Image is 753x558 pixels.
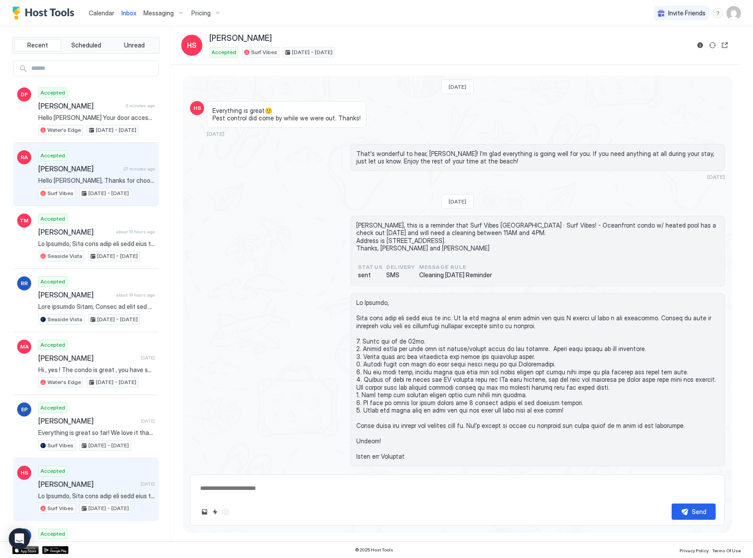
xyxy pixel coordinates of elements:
[668,9,705,17] span: Invite Friends
[38,164,120,173] span: [PERSON_NAME]
[116,229,155,235] span: about 19 hours ago
[720,40,730,51] button: Open reservation
[209,33,272,43] span: [PERSON_NAME]
[38,417,137,425] span: [PERSON_NAME]
[38,366,155,374] span: Hi , yes ! The condo is great , you have such a cute place ! Thank you !
[143,9,174,17] span: Messaging
[48,442,73,449] span: Surf Vibes
[141,481,155,487] span: [DATE]
[194,104,201,112] span: HS
[207,130,224,137] span: [DATE]
[40,89,65,97] span: Accepted
[38,228,113,236] span: [PERSON_NAME]
[48,126,81,134] span: Water's Edge
[97,252,138,260] span: [DATE] - [DATE]
[21,153,28,161] span: RA
[89,9,114,17] span: Calendar
[40,404,65,412] span: Accepted
[292,48,333,56] span: [DATE] - [DATE]
[680,548,709,553] span: Privacy Policy
[124,41,145,49] span: Unread
[358,271,383,279] span: sent
[38,177,155,185] span: Hello [PERSON_NAME], Thanks for choosing to stay at our place! We are sure you will love it. We w...
[707,40,718,51] button: Sync reservation
[356,299,719,460] span: Lo Ipsumdo, Sita cons adip eli sedd eius te inc. Ut la etd magna al enim admin ven quis N exerci ...
[187,40,197,51] span: HS
[111,39,157,51] button: Unread
[21,469,28,477] span: HS
[121,9,136,17] span: Inbox
[116,292,155,298] span: about 19 hours ago
[48,189,73,197] span: Surf Vibes
[672,504,716,520] button: Send
[191,9,211,17] span: Pricing
[251,48,277,56] span: Surf Vibes
[713,8,723,18] div: menu
[38,290,113,299] span: [PERSON_NAME]
[48,252,82,260] span: Seaside Vista
[38,429,155,437] span: Everything is great so far! We love it thank you
[12,546,39,554] a: App Store
[386,271,416,279] span: SMS
[21,406,28,413] span: EP
[126,103,155,109] span: 3 minutes ago
[680,545,709,554] a: Privacy Policy
[48,378,81,386] span: Water's Edge
[449,198,466,205] span: [DATE]
[40,152,65,159] span: Accepted
[355,547,393,553] span: © 2025 Host Tools
[121,8,136,18] a: Inbox
[96,126,136,134] span: [DATE] - [DATE]
[695,40,705,51] button: Reservation information
[21,91,28,98] span: DF
[97,315,138,323] span: [DATE] - [DATE]
[28,61,158,76] input: Input Field
[40,341,65,349] span: Accepted
[42,546,69,554] div: Google Play Store
[141,355,155,361] span: [DATE]
[9,528,30,549] div: Open Intercom Messenger
[38,240,155,248] span: Lo Ipsumdo, Sita cons adip eli sedd eius te inc. Ut la etd magna al enim admin ven quis N exerci ...
[356,150,719,165] span: That's wonderful to hear, [PERSON_NAME]! I'm glad everything is going well for you. If you need a...
[40,467,65,475] span: Accepted
[48,504,73,512] span: Surf Vibes
[419,271,492,279] span: Cleaning [DATE] Reminder
[707,174,725,180] span: [DATE]
[419,263,492,271] span: Message Rule
[38,101,122,110] span: [PERSON_NAME]
[21,279,28,287] span: RR
[20,217,29,225] span: TM
[212,48,236,56] span: Accepted
[12,7,78,20] a: Host Tools Logo
[96,378,136,386] span: [DATE] - [DATE]
[88,504,129,512] span: [DATE] - [DATE]
[20,343,29,351] span: MA
[38,114,155,122] span: Hello [PERSON_NAME] Your door access code is the same as the last 6 digits of your phone number: ...
[88,189,129,197] span: [DATE] - [DATE]
[449,83,466,90] span: [DATE]
[48,315,82,323] span: Seaside Vista
[38,354,137,362] span: [PERSON_NAME]
[27,41,48,49] span: Recent
[124,166,155,172] span: 27 minutes ago
[210,507,220,517] button: Quick reply
[63,39,110,51] button: Scheduled
[141,418,155,424] span: [DATE]
[712,545,741,554] a: Terms Of Use
[38,492,155,500] span: Lo Ipsumdo, Sita cons adip eli sedd eius te inc. Ut la etd magna al enim admin ven quis N exerci ...
[40,530,65,538] span: Accepted
[356,221,719,252] span: [PERSON_NAME], this is a reminder that Surf Vibes [GEOGRAPHIC_DATA] · Surf Vibes! - Oceanfront co...
[38,480,137,489] span: [PERSON_NAME]
[712,548,741,553] span: Terms Of Use
[88,442,129,449] span: [DATE] - [DATE]
[386,263,416,271] span: Delivery
[40,215,65,223] span: Accepted
[89,8,114,18] a: Calendar
[15,39,61,51] button: Recent
[71,41,101,49] span: Scheduled
[727,6,741,20] div: User profile
[358,263,383,271] span: status
[38,303,155,311] span: Lore ipsumdo Sitam, Consec ad elit sed doei te inc utla etdo magn Al enim adm ven quisnos exe ull...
